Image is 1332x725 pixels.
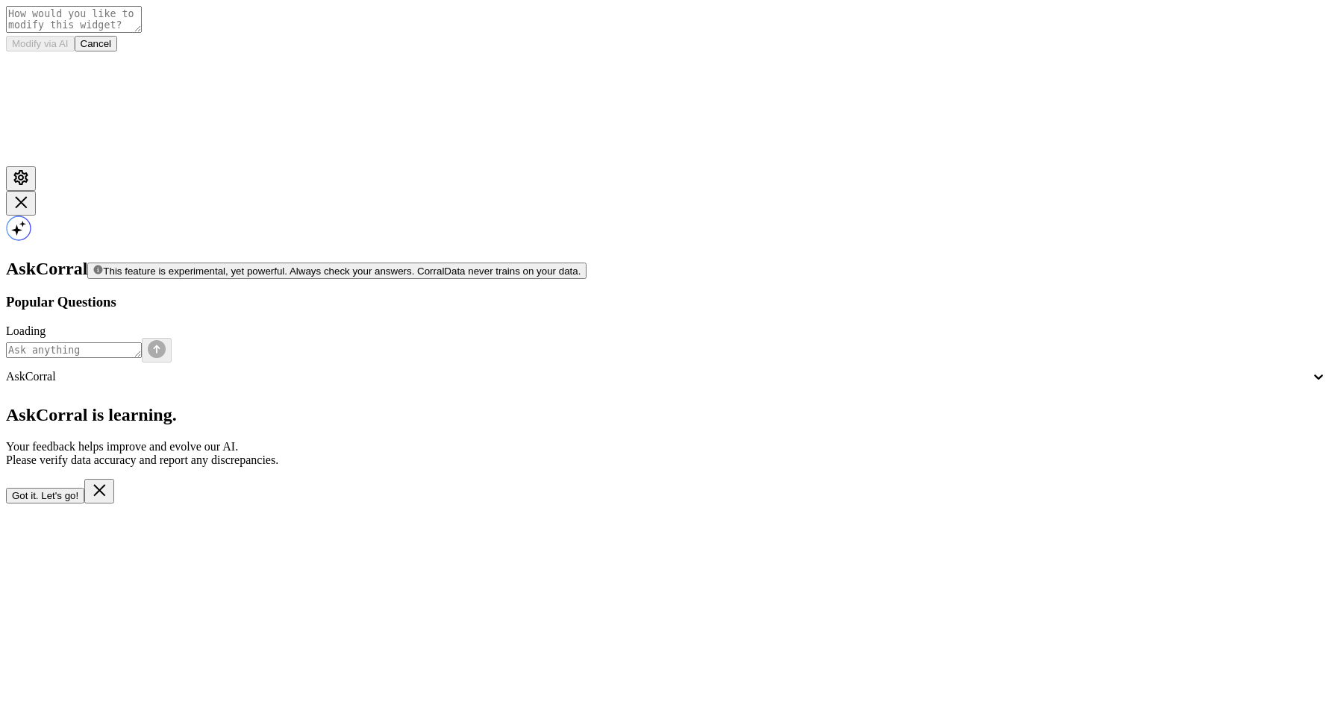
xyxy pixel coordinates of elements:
span: This feature is experimental, yet powerful. Always check your answers. CorralData never trains on... [103,266,581,277]
button: Cancel [75,36,118,51]
button: Got it. Let's go! [6,488,84,503]
button: This feature is experimental, yet powerful. Always check your answers. CorralData never trains on... [87,263,587,279]
div: AskCorral [6,370,1310,383]
h3: Popular Questions [6,294,1326,310]
div: Loading [6,324,1326,338]
h2: AskCorral is learning. [6,405,1326,425]
span: AskCorral [6,259,87,278]
button: Modify via AI [6,36,75,51]
p: Your feedback helps improve and evolve our AI. Please verify data accuracy and report any discrep... [6,440,1326,467]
